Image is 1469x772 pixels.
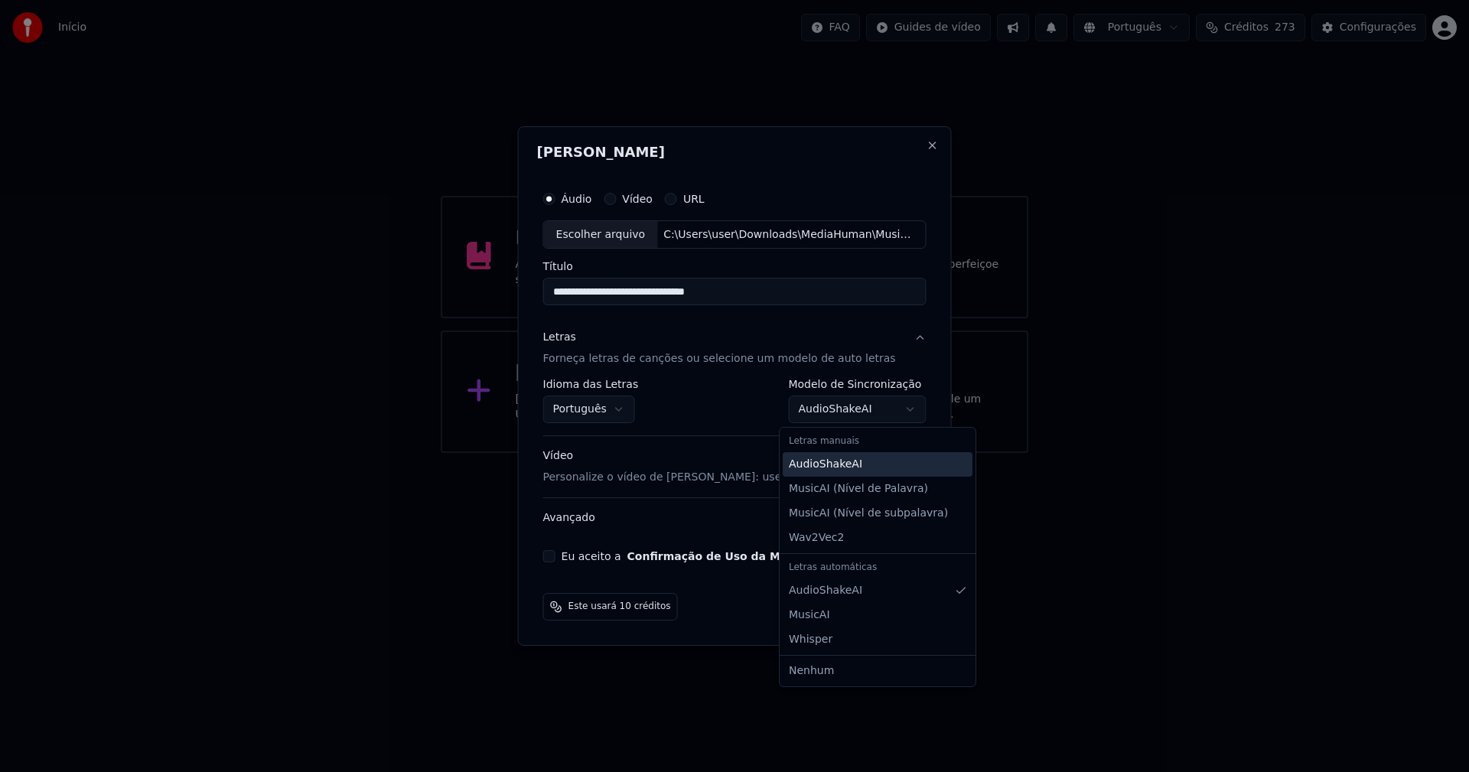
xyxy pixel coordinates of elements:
[789,632,832,647] span: Whisper
[789,530,844,546] span: Wav2Vec2
[789,608,830,623] span: MusicAI
[783,431,972,452] div: Letras manuais
[789,481,928,497] span: MusicAI ( Nível de Palavra )
[789,506,948,521] span: MusicAI ( Nível de subpalavra )
[789,457,862,472] span: AudioShakeAI
[783,557,972,578] div: Letras automáticas
[789,583,862,598] span: AudioShakeAI
[789,663,834,679] span: Nenhum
